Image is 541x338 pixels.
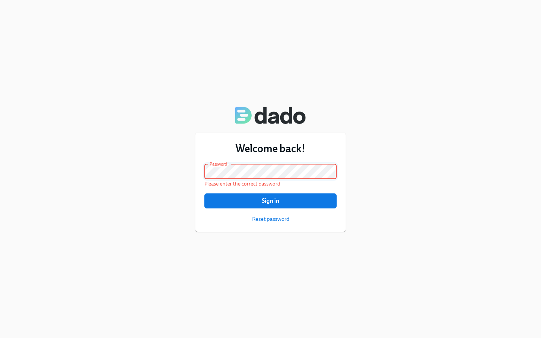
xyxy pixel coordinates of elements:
[235,106,306,124] img: Dado
[252,215,289,223] button: Reset password
[204,180,337,187] p: Please enter the correct password
[204,142,337,155] h3: Welcome back!
[204,193,337,208] button: Sign in
[210,197,331,205] span: Sign in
